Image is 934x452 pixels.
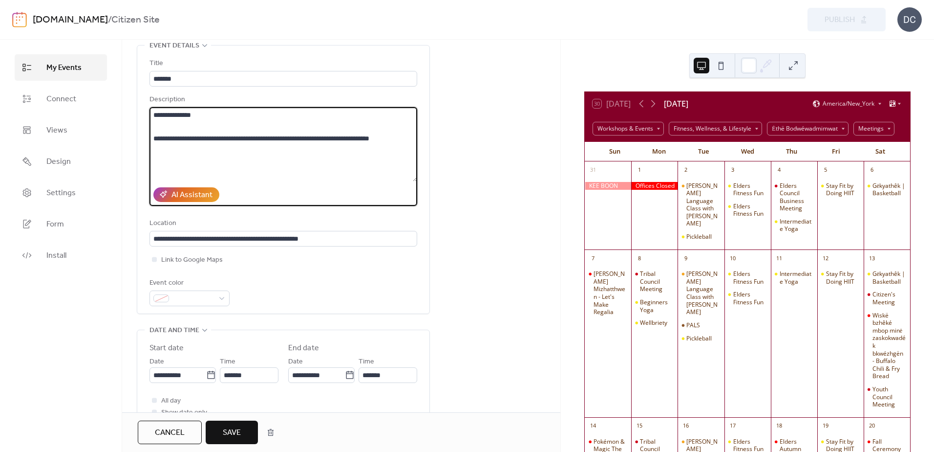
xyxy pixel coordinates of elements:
div: Thu [769,142,814,161]
div: 13 [867,253,877,264]
a: Form [15,211,107,237]
div: [PERSON_NAME] Language Class with [PERSON_NAME] [686,270,720,316]
span: Time [220,356,235,368]
span: Cancel [155,427,185,439]
div: Sat [858,142,902,161]
div: Youth Council Meeting [872,385,906,408]
div: 2 [680,165,691,176]
b: Citizen Site [111,11,160,29]
div: Bodwéwadmimwen Potawatomi Language Class with Kevin Daugherty [678,182,724,228]
div: Tribal Council Meeting [640,270,674,293]
button: Save [206,421,258,444]
div: 31 [588,165,598,176]
div: Beginners Yoga [631,298,678,314]
div: [PERSON_NAME] Mizhatthwen - Let's Make Regalia [594,270,627,316]
span: My Events [46,62,82,74]
div: Wiskë bzhêké mbop minė zaskokwadék bkwézhgën - Buffalo Chili & Fry Bread [872,312,906,380]
div: Gėkyathêk | Basketball [864,182,910,197]
div: 1 [634,165,645,176]
div: Title [149,58,415,69]
div: Elders Fitness Fun [724,203,771,218]
div: 10 [727,253,738,264]
div: Description [149,94,415,106]
div: Elders Fitness Fun [724,182,771,197]
div: Stay Fit by Doing HIIT [826,182,860,197]
div: 18 [774,421,785,431]
div: Pickleball [678,335,724,342]
div: 7 [588,253,598,264]
div: 3 [727,165,738,176]
div: Elders Council Business Meeting [771,182,817,212]
span: Form [46,219,64,230]
div: Stay Fit by Doing HIIT [817,182,864,197]
div: 14 [588,421,598,431]
div: 4 [774,165,785,176]
div: 8 [634,253,645,264]
div: Sun [593,142,637,161]
div: Stay Fit by Doing HIIT [826,270,860,285]
span: Save [223,427,241,439]
div: Tribal Council Meeting [631,270,678,293]
div: 15 [634,421,645,431]
div: Pickleball [678,233,724,241]
div: Elders Council Business Meeting [780,182,813,212]
div: Wellbriety [631,319,678,327]
button: Cancel [138,421,202,444]
div: Elders Fitness Fun [724,291,771,306]
button: AI Assistant [153,187,219,202]
div: 19 [820,421,831,431]
div: [DATE] [664,98,688,110]
span: Date and time [149,325,199,337]
div: Location [149,218,415,229]
a: My Events [15,54,107,81]
div: Mon [637,142,681,161]
div: Citizen's Meeting [864,291,910,306]
a: [DOMAIN_NAME] [33,11,108,29]
b: / [108,11,111,29]
div: Elders Fitness Fun [724,270,771,285]
div: PALS [686,321,700,329]
div: Elders Fitness Fun [733,203,767,218]
span: Install [46,250,66,262]
div: End date [288,342,319,354]
div: Pickleball [686,335,712,342]
span: America/New_York [823,101,874,107]
span: Connect [46,93,76,105]
div: Intermediate Yoga [771,218,817,233]
span: Show date only [161,407,207,419]
div: KEE BOON MEIN KAA Pow Wow [585,182,631,190]
div: Offices Closed for miktthéwi gizhêk - Labor Day [631,182,678,190]
div: Wed [725,142,770,161]
img: logo [12,12,27,27]
span: Date [288,356,303,368]
div: 20 [867,421,877,431]
div: Elders Fitness Fun [733,182,767,197]
div: 6 [867,165,877,176]
div: Kë Wzketomen Mizhatthwen - Let's Make Regalia [585,270,631,316]
div: Elders Fitness Fun [733,270,767,285]
div: [PERSON_NAME] Language Class with [PERSON_NAME] [686,182,720,228]
div: Fri [814,142,858,161]
div: 9 [680,253,691,264]
span: Design [46,156,71,168]
div: Pickleball [686,233,712,241]
div: Citizen's Meeting [872,291,906,306]
div: Stay Fit by Doing HIIT [817,270,864,285]
div: Gėkyathêk | Basketball [864,270,910,285]
div: Intermediate Yoga [771,270,817,285]
span: Event details [149,40,199,52]
a: Settings [15,180,107,206]
div: Elders Fitness Fun [733,291,767,306]
div: Bodwéwadmimwen Potawatomi Language Class with Kevin Daugherty [678,270,724,316]
div: Youth Council Meeting [864,385,910,408]
span: Time [359,356,374,368]
div: Wellbriety [640,319,667,327]
div: Event color [149,277,228,289]
div: DC [897,7,922,32]
div: Start date [149,342,184,354]
div: Wiskë bzhêké mbop minė zaskokwadék bkwézhgën - Buffalo Chili & Fry Bread [864,312,910,380]
a: Install [15,242,107,269]
span: Link to Google Maps [161,254,223,266]
div: Gėkyathêk | Basketball [872,270,906,285]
